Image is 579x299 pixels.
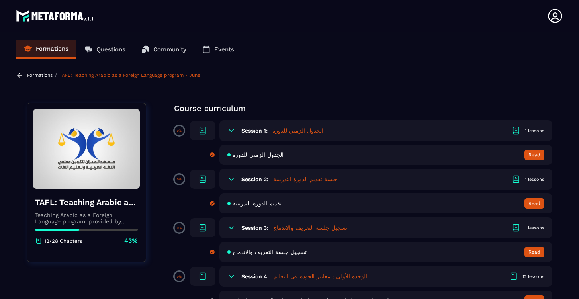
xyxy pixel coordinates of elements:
img: logo [16,8,95,24]
p: Events [214,46,234,53]
a: Community [133,40,194,59]
div: 1 lessons [525,128,544,134]
p: 12/28 Chapters [44,238,82,244]
span: الجدول الزمني للدورة [233,152,284,158]
div: 12 lessons [522,274,544,279]
span: تقديم الدورة التدريبية [233,200,282,207]
p: Course curriculum [174,103,552,114]
a: Formations [16,40,76,59]
h6: Session 4: [241,273,269,279]
div: 1 lessons [525,225,544,231]
h4: TAFL: Teaching Arabic as a Foreign Language program - June [35,197,138,208]
p: Formations [36,45,68,52]
h5: الجدول الزمني للدورة [272,127,323,135]
a: TAFL: Teaching Arabic as a Foreign Language program - June [59,72,200,78]
span: / [55,71,57,79]
a: Questions [76,40,133,59]
button: Read [524,198,544,209]
p: Community [153,46,186,53]
p: 0% [177,178,182,181]
p: 0% [177,129,182,133]
a: Events [194,40,242,59]
button: Read [524,150,544,160]
p: Teaching Arabic as a Foreign Language program, provided by AlMeezan Academy in the [GEOGRAPHIC_DATA] [35,212,138,225]
h6: Session 3: [241,225,268,231]
h6: Session 1: [241,127,268,134]
button: Read [524,247,544,257]
h5: جلسة تقديم الدورة التدريبية [273,175,338,183]
span: تسجيل جلسة التعريف والاندماج [233,249,307,255]
h5: تسجيل جلسة التعريف والاندماج [273,224,347,232]
p: 43% [124,236,138,245]
h6: Session 2: [241,176,268,182]
img: banner [33,109,140,189]
p: 0% [177,275,182,278]
a: Formations [27,72,53,78]
div: 1 lessons [525,176,544,182]
p: Questions [96,46,125,53]
h5: الوحدة الأولى : معايير الجودة في التعليم [274,272,367,280]
p: 0% [177,226,182,230]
